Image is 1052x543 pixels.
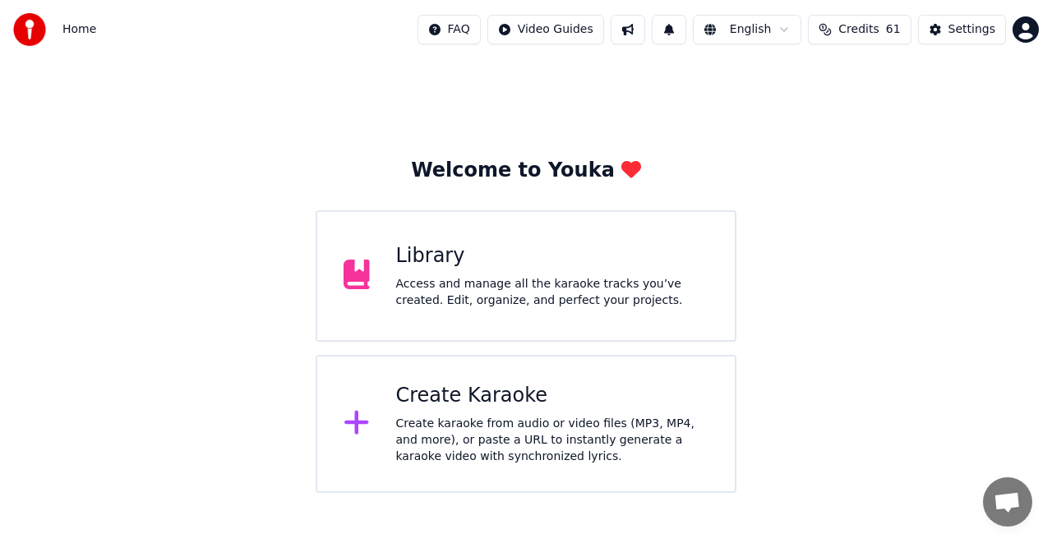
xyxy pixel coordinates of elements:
[13,13,46,46] img: youka
[983,477,1032,527] div: Open chat
[62,21,96,38] nav: breadcrumb
[396,243,709,269] div: Library
[396,416,709,465] div: Create karaoke from audio or video files (MP3, MP4, and more), or paste a URL to instantly genera...
[62,21,96,38] span: Home
[411,158,641,184] div: Welcome to Youka
[808,15,911,44] button: Credits61
[396,383,709,409] div: Create Karaoke
[948,21,995,38] div: Settings
[918,15,1006,44] button: Settings
[396,276,709,309] div: Access and manage all the karaoke tracks you’ve created. Edit, organize, and perfect your projects.
[487,15,604,44] button: Video Guides
[886,21,901,38] span: 61
[838,21,879,38] span: Credits
[418,15,481,44] button: FAQ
